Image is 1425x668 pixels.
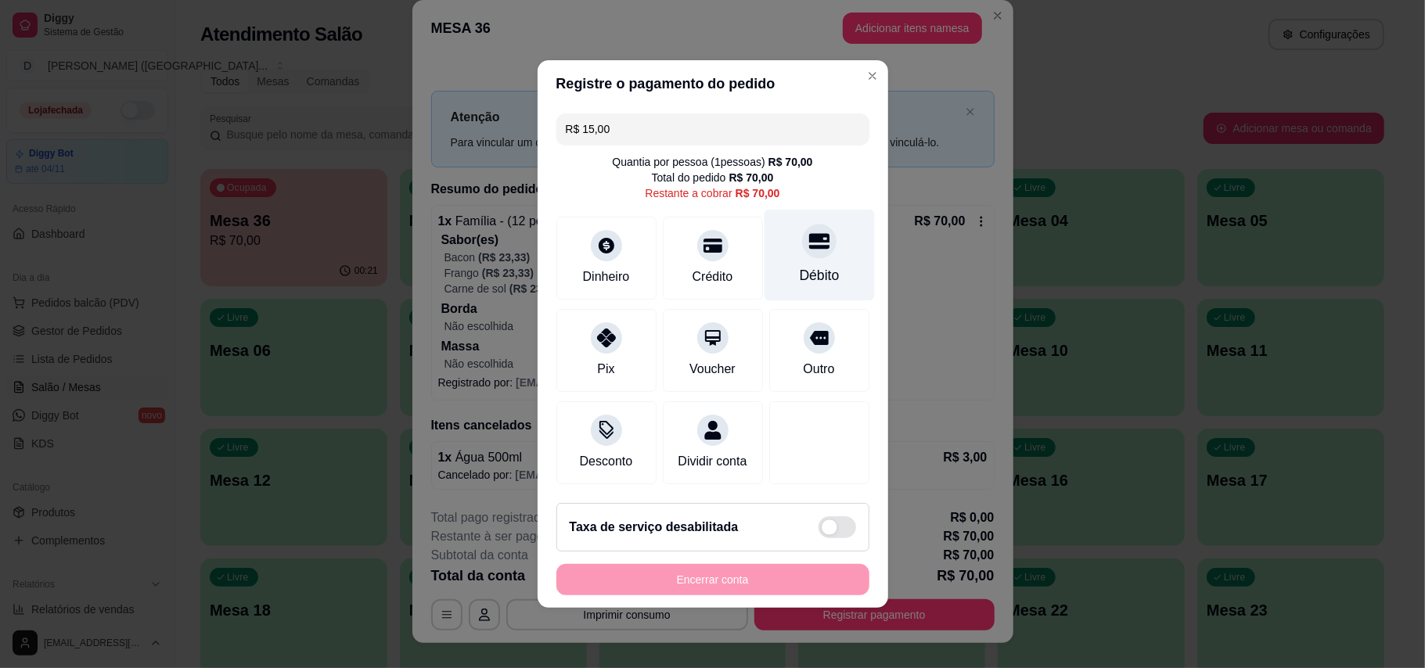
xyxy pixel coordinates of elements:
[570,518,739,537] h2: Taxa de serviço desabilitada
[597,360,614,379] div: Pix
[689,360,736,379] div: Voucher
[860,63,885,88] button: Close
[580,452,633,471] div: Desconto
[729,170,774,185] div: R$ 70,00
[803,360,834,379] div: Outro
[736,185,780,201] div: R$ 70,00
[693,268,733,286] div: Crédito
[566,113,860,145] input: Ex.: hambúrguer de cordeiro
[645,185,779,201] div: Restante a cobrar
[583,268,630,286] div: Dinheiro
[799,265,839,286] div: Débito
[538,60,888,107] header: Registre o pagamento do pedido
[768,154,813,170] div: R$ 70,00
[652,170,774,185] div: Total do pedido
[678,452,747,471] div: Dividir conta
[612,154,812,170] div: Quantia por pessoa ( 1 pessoas)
